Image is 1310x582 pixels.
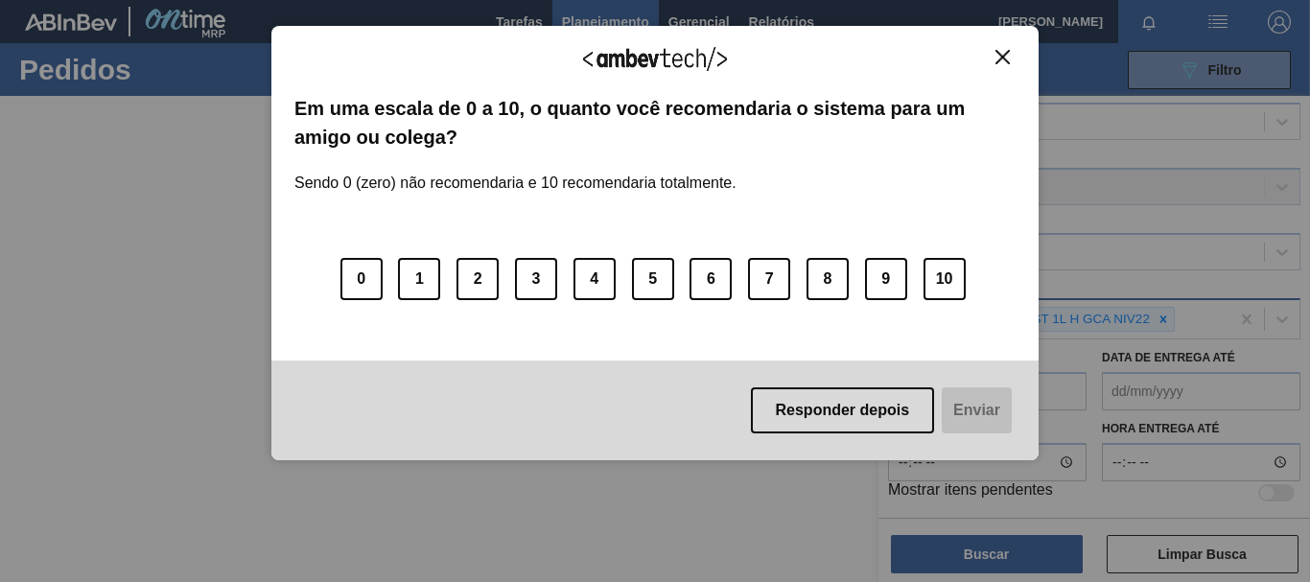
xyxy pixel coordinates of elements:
button: 6 [690,258,732,300]
button: 9 [865,258,907,300]
button: 2 [456,258,499,300]
button: 10 [924,258,966,300]
label: Sendo 0 (zero) não recomendaria e 10 recomendaria totalmente. [294,151,737,192]
button: Close [990,49,1016,65]
button: 5 [632,258,674,300]
img: Close [995,50,1010,64]
button: 8 [807,258,849,300]
button: 3 [515,258,557,300]
button: 4 [573,258,616,300]
button: Responder depois [751,387,935,433]
button: 1 [398,258,440,300]
button: 7 [748,258,790,300]
label: Em uma escala de 0 a 10, o quanto você recomendaria o sistema para um amigo ou colega? [294,94,1016,152]
img: Logo Ambevtech [583,47,727,71]
button: 0 [340,258,383,300]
